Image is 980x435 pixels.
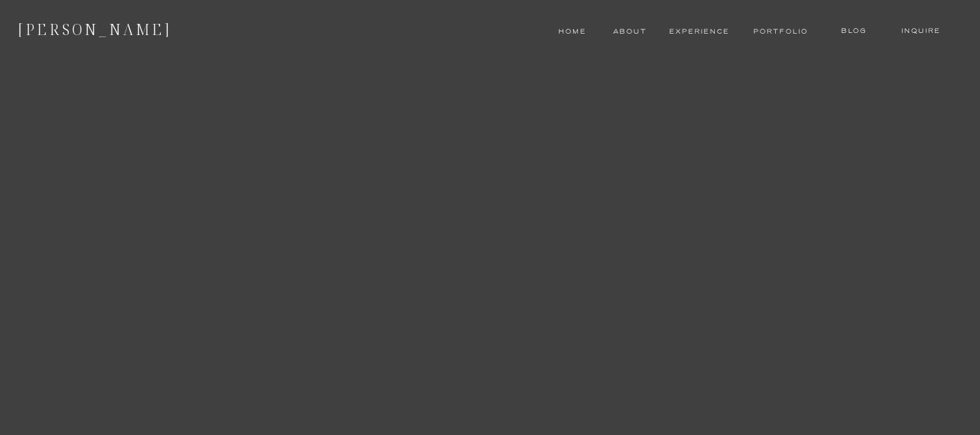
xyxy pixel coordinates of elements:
a: experience [669,26,722,37]
a: About [613,26,644,37]
a: Home [556,26,588,37]
p: [PERSON_NAME] [18,17,183,47]
a: Portfolio [753,26,806,37]
a: blog [826,25,881,36]
a: Inquire [897,25,946,36]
